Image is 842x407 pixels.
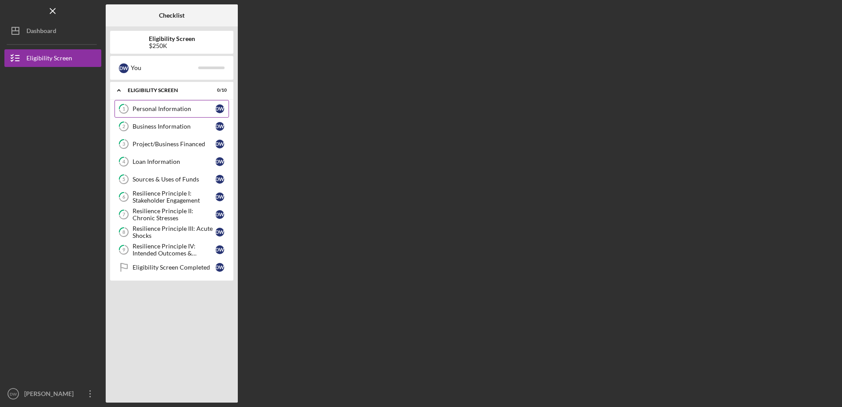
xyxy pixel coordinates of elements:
[131,60,198,75] div: You
[122,212,126,218] tspan: 7
[133,243,215,257] div: Resilience Principle IV: Intended Outcomes & Measures Defined
[133,190,215,204] div: Resilience Principle I: Stakeholder Engagement
[119,63,129,73] div: D W
[149,35,195,42] b: Eligibility Screen
[215,263,224,272] div: D W
[26,22,56,42] div: Dashboard
[114,170,229,188] a: 5Sources & Uses of FundsDW
[26,49,72,69] div: Eligibility Screen
[149,42,195,49] div: $250K
[133,123,215,130] div: Business Information
[122,247,126,253] tspan: 9
[122,159,126,165] tspan: 4
[215,175,224,184] div: D W
[114,188,229,206] a: 6Resilience Principle I: Stakeholder EngagementDW
[215,192,224,201] div: D W
[4,385,101,403] button: DW[PERSON_NAME]
[133,225,215,239] div: Resilience Principle III: Acute Shocks
[133,158,215,165] div: Loan Information
[128,88,205,93] div: Eligibility Screen
[114,241,229,259] a: 9Resilience Principle IV: Intended Outcomes & Measures DefinedDW
[4,49,101,67] button: Eligibility Screen
[211,88,227,93] div: 0 / 10
[215,122,224,131] div: D W
[122,194,126,200] tspan: 6
[10,392,17,396] text: DW
[114,135,229,153] a: 3Project/Business FinancedDW
[114,206,229,223] a: 7Resilience Principle II: Chronic StressesDW
[133,105,215,112] div: Personal Information
[114,259,229,276] a: Eligibility Screen CompletedDW
[215,157,224,166] div: D W
[122,124,125,129] tspan: 2
[122,177,125,182] tspan: 5
[215,140,224,148] div: D W
[133,141,215,148] div: Project/Business Financed
[122,229,125,235] tspan: 8
[114,100,229,118] a: 1Personal InformationDW
[114,153,229,170] a: 4Loan InformationDW
[215,228,224,237] div: D W
[133,264,215,271] div: Eligibility Screen Completed
[4,22,101,40] button: Dashboard
[215,104,224,113] div: D W
[215,210,224,219] div: D W
[114,118,229,135] a: 2Business InformationDW
[114,223,229,241] a: 8Resilience Principle III: Acute ShocksDW
[133,176,215,183] div: Sources & Uses of Funds
[122,106,125,112] tspan: 1
[122,141,125,147] tspan: 3
[215,245,224,254] div: D W
[133,207,215,222] div: Resilience Principle II: Chronic Stresses
[159,12,185,19] b: Checklist
[22,385,79,405] div: [PERSON_NAME]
